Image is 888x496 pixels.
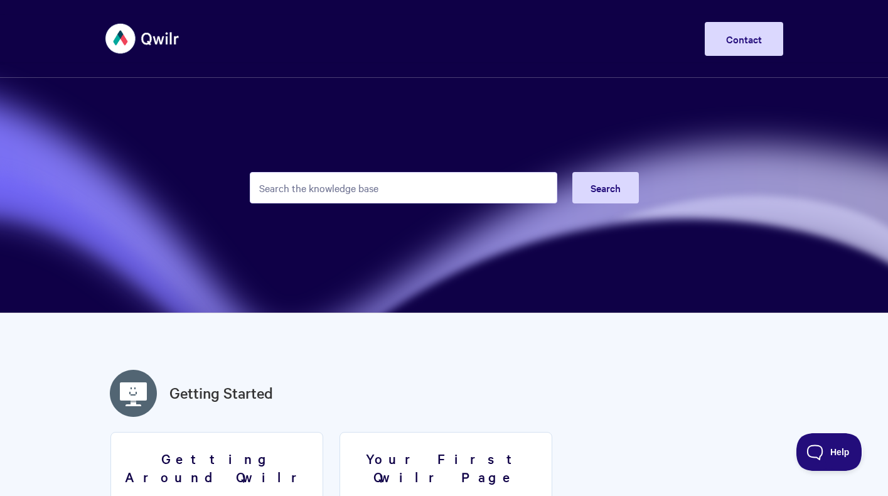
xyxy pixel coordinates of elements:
[169,382,273,404] a: Getting Started
[119,450,315,485] h3: Getting Around Qwilr
[572,172,639,203] button: Search
[705,22,783,56] a: Contact
[591,181,621,195] span: Search
[250,172,557,203] input: Search the knowledge base
[796,433,863,471] iframe: Toggle Customer Support
[348,450,544,485] h3: Your First Qwilr Page
[105,15,180,62] img: Qwilr Help Center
